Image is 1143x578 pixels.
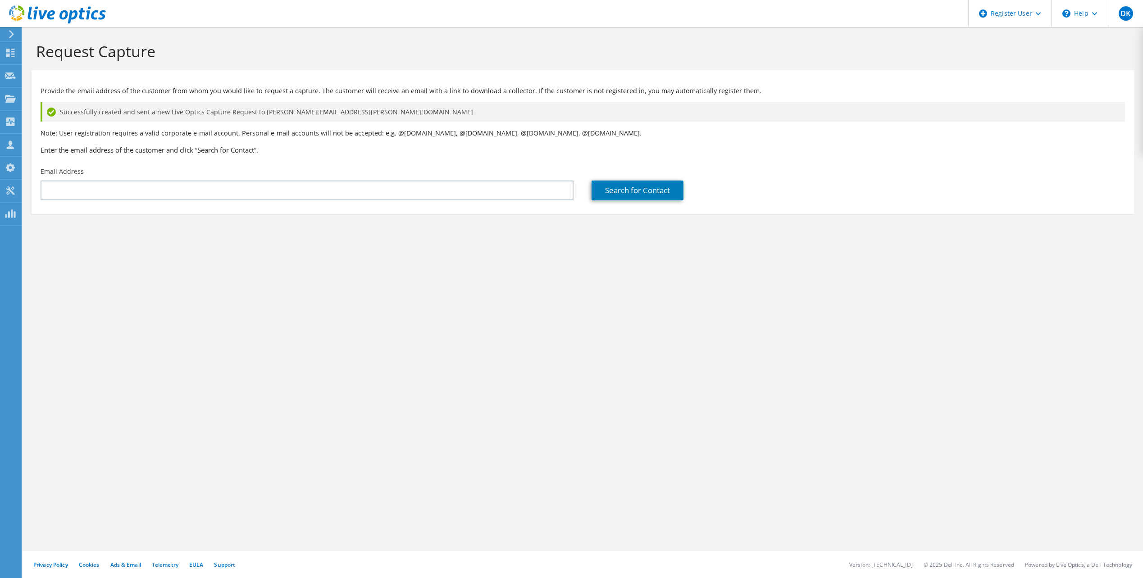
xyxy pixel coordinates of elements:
[849,561,913,569] li: Version: [TECHNICAL_ID]
[152,561,178,569] a: Telemetry
[41,86,1125,96] p: Provide the email address of the customer from whom you would like to request a capture. The cust...
[41,128,1125,138] p: Note: User registration requires a valid corporate e-mail account. Personal e-mail accounts will ...
[36,42,1125,61] h1: Request Capture
[79,561,100,569] a: Cookies
[41,167,84,176] label: Email Address
[592,181,683,200] a: Search for Contact
[214,561,235,569] a: Support
[41,145,1125,155] h3: Enter the email address of the customer and click “Search for Contact”.
[33,561,68,569] a: Privacy Policy
[1025,561,1132,569] li: Powered by Live Optics, a Dell Technology
[189,561,203,569] a: EULA
[110,561,141,569] a: Ads & Email
[924,561,1014,569] li: © 2025 Dell Inc. All Rights Reserved
[60,107,473,117] span: Successfully created and sent a new Live Optics Capture Request to [PERSON_NAME][EMAIL_ADDRESS][P...
[1062,9,1070,18] svg: \n
[1119,6,1133,21] span: DK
